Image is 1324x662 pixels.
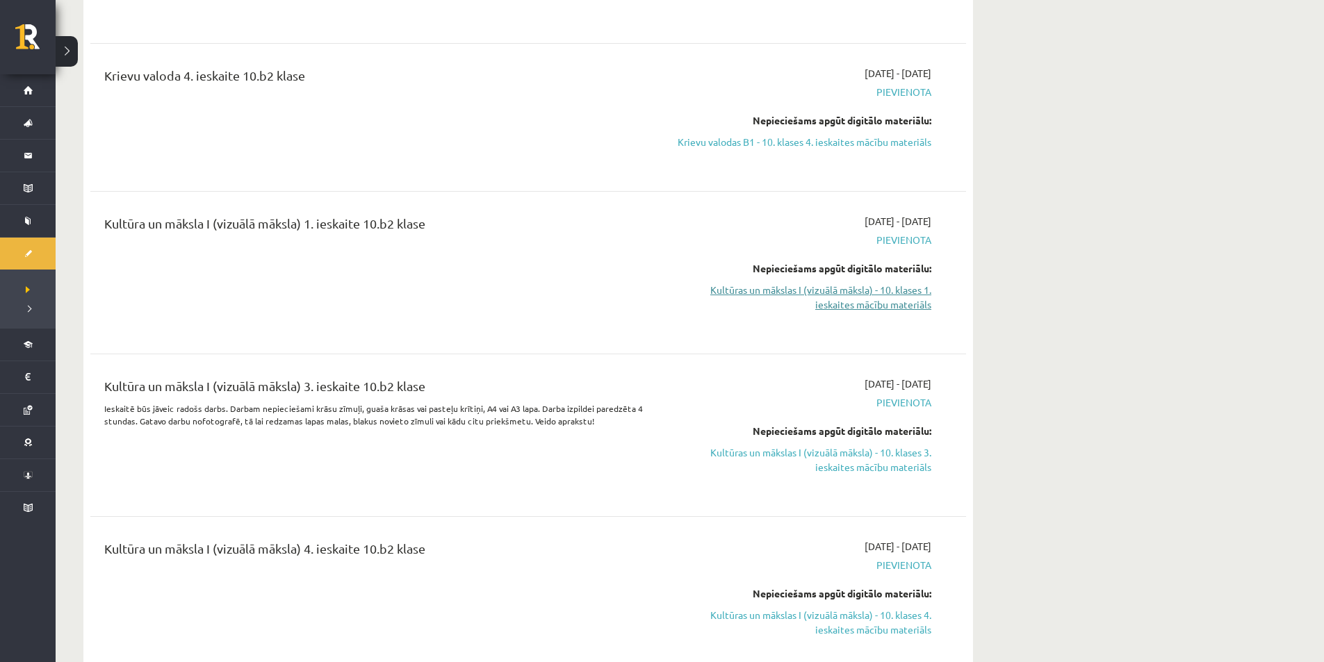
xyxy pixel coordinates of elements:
[104,376,648,402] div: Kultūra un māksla I (vizuālā māksla) 3. ieskaite 10.b2 klase
[104,402,648,427] p: Ieskaitē būs jāveic radošs darbs. Darbam nepieciešami krāsu zīmuļi, guaša krāsas vai pasteļu krīt...
[669,283,931,312] a: Kultūras un mākslas I (vizuālā māksla) - 10. klases 1. ieskaites mācību materiāls
[669,233,931,247] span: Pievienota
[104,66,648,92] div: Krievu valoda 4. ieskaite 10.b2 klase
[669,558,931,572] span: Pievienota
[865,214,931,229] span: [DATE] - [DATE]
[669,135,931,149] a: Krievu valodas B1 - 10. klases 4. ieskaites mācību materiāls
[669,85,931,99] span: Pievienota
[669,261,931,276] div: Nepieciešams apgūt digitālo materiālu:
[104,539,648,565] div: Kultūra un māksla I (vizuālā māksla) 4. ieskaite 10.b2 klase
[865,376,931,391] span: [DATE] - [DATE]
[669,113,931,128] div: Nepieciešams apgūt digitālo materiālu:
[104,214,648,240] div: Kultūra un māksla I (vizuālā māksla) 1. ieskaite 10.b2 klase
[669,395,931,410] span: Pievienota
[865,66,931,81] span: [DATE] - [DATE]
[669,586,931,601] div: Nepieciešams apgūt digitālo materiālu:
[865,539,931,554] span: [DATE] - [DATE]
[669,608,931,637] a: Kultūras un mākslas I (vizuālā māksla) - 10. klases 4. ieskaites mācību materiāls
[669,424,931,438] div: Nepieciešams apgūt digitālo materiālu:
[15,24,56,59] a: Rīgas 1. Tālmācības vidusskola
[669,445,931,474] a: Kultūras un mākslas I (vizuālā māksla) - 10. klases 3. ieskaites mācību materiāls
